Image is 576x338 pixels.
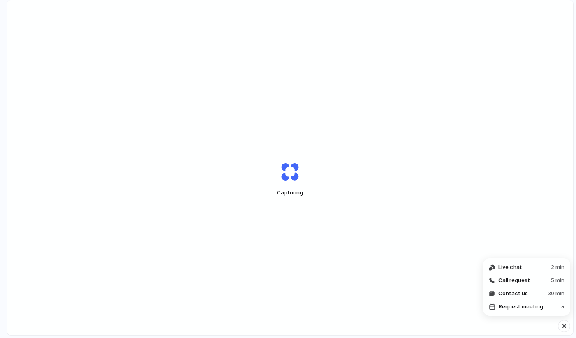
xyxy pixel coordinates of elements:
[486,261,568,274] button: Live chat2 min
[551,263,564,271] span: 2 min
[303,189,305,196] span: ..
[548,289,564,298] span: 30 min
[498,276,530,285] span: Call request
[498,289,528,298] span: Contact us
[263,189,318,197] span: Capturing
[560,303,564,311] span: ↗
[486,300,568,313] button: Request meeting↗
[498,263,522,271] span: Live chat
[499,303,543,311] span: Request meeting
[486,274,568,287] button: Call request5 min
[551,276,564,285] span: 5 min
[486,287,568,300] button: Contact us30 min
